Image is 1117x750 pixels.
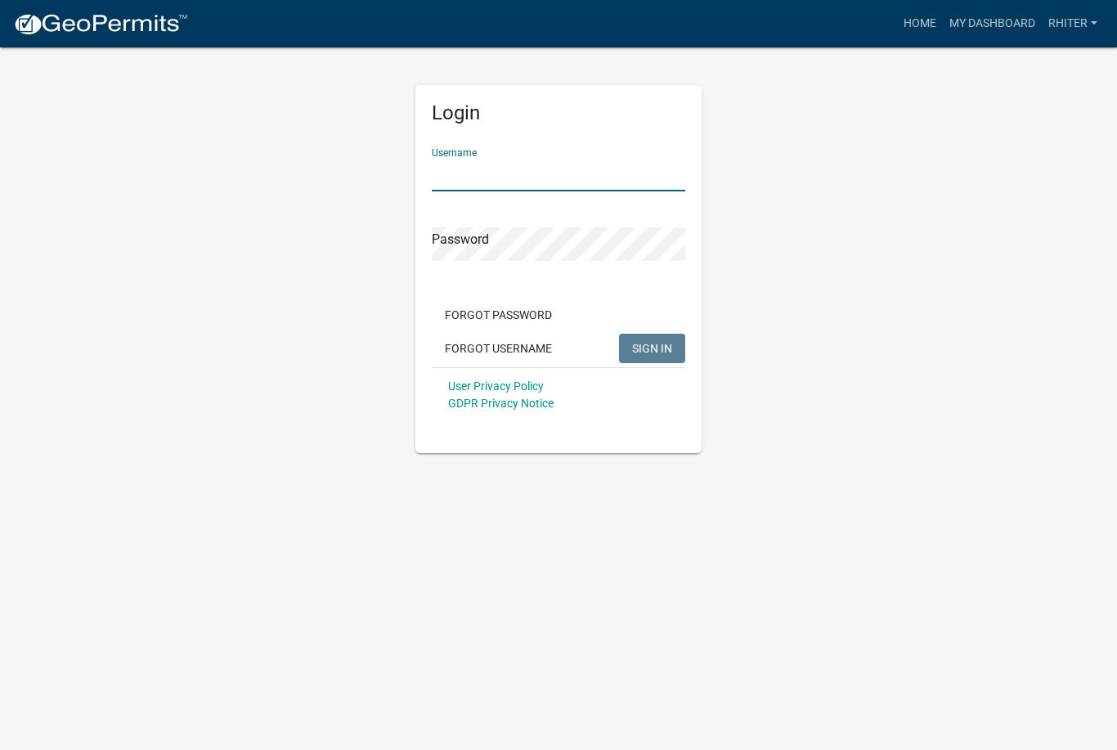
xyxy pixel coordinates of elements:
a: RHiter [1042,8,1104,39]
button: Forgot Username [432,334,565,363]
h5: Login [432,101,685,125]
button: SIGN IN [619,334,685,363]
span: SIGN IN [632,341,672,354]
a: My Dashboard [943,8,1042,39]
button: Forgot Password [432,300,565,330]
a: Home [897,8,943,39]
a: GDPR Privacy Notice [448,397,554,410]
a: User Privacy Policy [448,379,544,393]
